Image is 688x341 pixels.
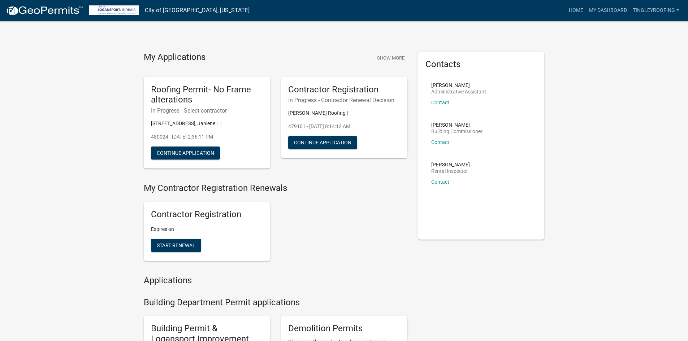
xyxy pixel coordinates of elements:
[151,120,263,127] p: [STREET_ADDRESS], Janiene L |
[151,209,263,220] h5: Contractor Registration
[288,123,400,130] p: 479101 - [DATE] 8:14:12 AM
[151,84,263,105] h5: Roofing Permit- No Frame alterations
[288,97,400,104] h6: In Progress - Contractor Renewal Decision
[288,109,400,117] p: [PERSON_NAME] Roofing |
[89,5,139,15] img: City of Logansport, Indiana
[586,4,630,17] a: My Dashboard
[431,89,486,94] p: Administrative Assistant
[431,179,449,185] a: Contact
[151,239,201,252] button: Start Renewal
[288,84,400,95] h5: Contractor Registration
[288,136,357,149] button: Continue Application
[630,4,682,17] a: tingleyroofing
[144,183,407,193] h4: My Contractor Registration Renewals
[431,162,470,167] p: [PERSON_NAME]
[431,129,483,134] p: Building Commissioner
[151,147,220,159] button: Continue Application
[144,297,407,308] h4: Building Department Permit applications
[157,242,195,248] span: Start Renewal
[145,4,250,17] a: City of [GEOGRAPHIC_DATA], [US_STATE]
[425,59,537,70] h5: Contacts
[151,226,263,233] p: Expires on
[151,107,263,114] h6: In Progress - Select contractor
[431,100,449,105] a: Contact
[144,183,407,267] wm-registration-list-section: My Contractor Registration Renewals
[151,133,263,141] p: 480024 - [DATE] 2:36:11 PM
[431,122,483,127] p: [PERSON_NAME]
[144,52,205,63] h4: My Applications
[566,4,586,17] a: Home
[431,169,470,174] p: Rental Inspector
[431,139,449,145] a: Contact
[288,323,400,334] h5: Demolition Permits
[431,83,486,88] p: [PERSON_NAME]
[374,52,407,64] button: Show More
[144,275,407,286] h4: Applications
